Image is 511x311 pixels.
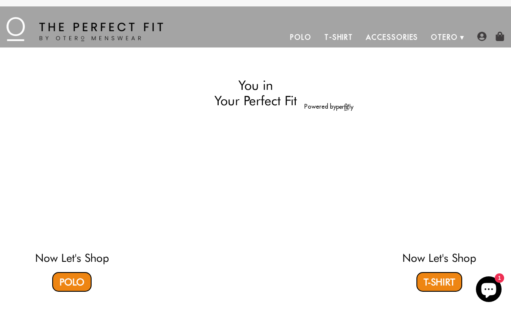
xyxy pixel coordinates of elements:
img: perfitly-logo_73ae6c82-e2e3-4a36-81b1-9e913f6ac5a1.png [336,104,354,111]
a: Polo [284,27,318,47]
h2: You in Your Perfect Fit [157,77,354,109]
a: Accessories [359,27,425,47]
img: The Perfect Fit - by Otero Menswear - Logo [6,17,163,41]
inbox-online-store-chat: Shopify online store chat [473,276,504,304]
a: T-Shirt [416,272,462,292]
a: T-Shirt [318,27,359,47]
a: Now Let's Shop [35,251,109,264]
img: user-account-icon.png [477,32,487,41]
img: shopping-bag-icon.png [495,32,505,41]
a: Polo [52,272,92,292]
a: Now Let's Shop [402,251,476,264]
a: Powered by [304,103,354,110]
a: Otero [425,27,464,47]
